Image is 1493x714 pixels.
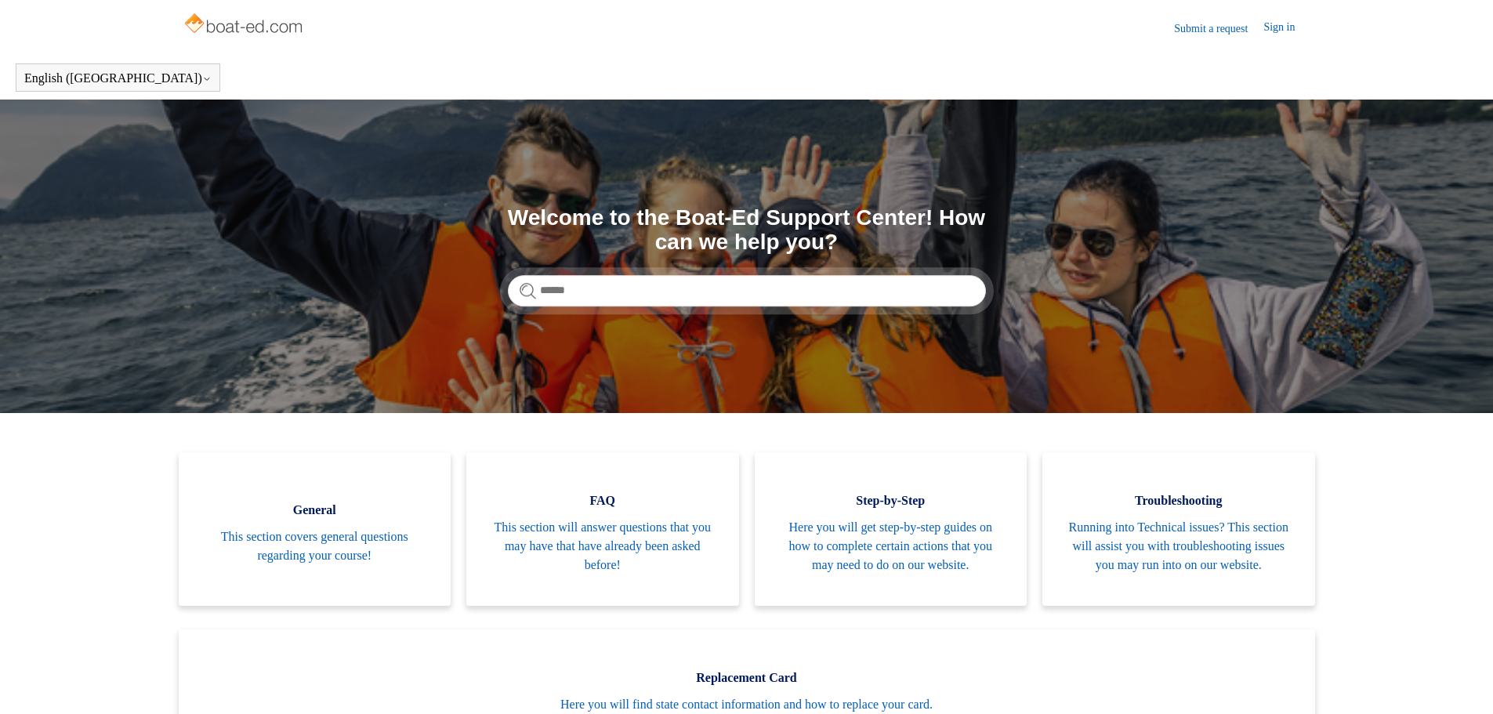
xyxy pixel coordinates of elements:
span: General [202,501,428,520]
input: Search [508,275,986,306]
a: Step-by-Step Here you will get step-by-step guides on how to complete certain actions that you ma... [755,452,1027,606]
a: General This section covers general questions regarding your course! [179,452,451,606]
span: Replacement Card [202,669,1292,687]
span: Running into Technical issues? This section will assist you with troubleshooting issues you may r... [1066,518,1292,574]
span: This section will answer questions that you may have that have already been asked before! [490,518,716,574]
span: Here you will find state contact information and how to replace your card. [202,695,1292,714]
span: Troubleshooting [1066,491,1292,510]
button: English ([GEOGRAPHIC_DATA]) [24,71,212,85]
span: Step-by-Step [778,491,1004,510]
span: Here you will get step-by-step guides on how to complete certain actions that you may need to do ... [778,518,1004,574]
a: Submit a request [1174,20,1263,37]
img: Boat-Ed Help Center home page [183,9,307,41]
span: This section covers general questions regarding your course! [202,527,428,565]
span: FAQ [490,491,716,510]
a: FAQ This section will answer questions that you may have that have already been asked before! [466,452,739,606]
h1: Welcome to the Boat-Ed Support Center! How can we help you? [508,206,986,255]
a: Troubleshooting Running into Technical issues? This section will assist you with troubleshooting ... [1042,452,1315,606]
a: Sign in [1263,19,1310,38]
div: Live chat [1440,661,1481,702]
